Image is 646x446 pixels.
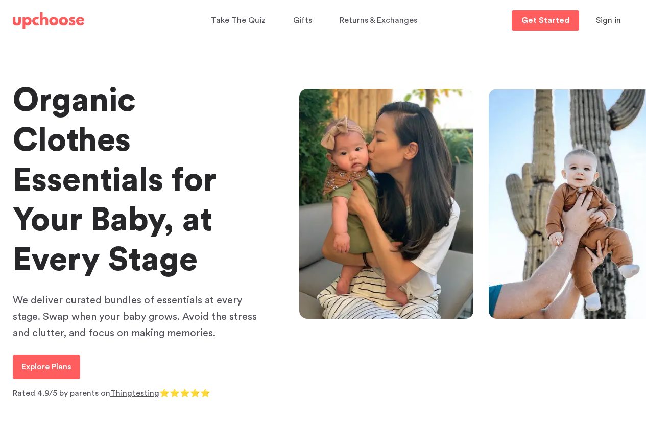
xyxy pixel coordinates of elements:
a: Returns & Exchanges [340,11,420,31]
span: Returns & Exchanges [340,16,417,25]
a: Get Started [512,10,579,31]
span: Gifts [293,16,312,25]
p: We deliver curated bundles of essentials at every stage. Swap when your baby grows. Avoid the str... [13,292,258,341]
a: Take The Quiz [211,11,269,31]
span: ⭐⭐⭐⭐⭐ [159,389,210,397]
a: Explore Plans [13,355,80,379]
p: Get Started [521,16,569,25]
a: Thingtesting [110,389,159,397]
span: Rated 4.9/5 by parents on [13,389,110,397]
span: Take The Quiz [211,16,266,25]
a: UpChoose [13,10,84,31]
a: Gifts [293,11,315,31]
img: UpChoose [13,12,84,29]
img: The first image [299,89,474,319]
p: Explore Plans [21,361,71,373]
button: Sign in [583,10,634,31]
span: Sign in [596,16,621,25]
span: Organic Clothes Essentials for Your Baby, at Every Stage [13,84,216,276]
